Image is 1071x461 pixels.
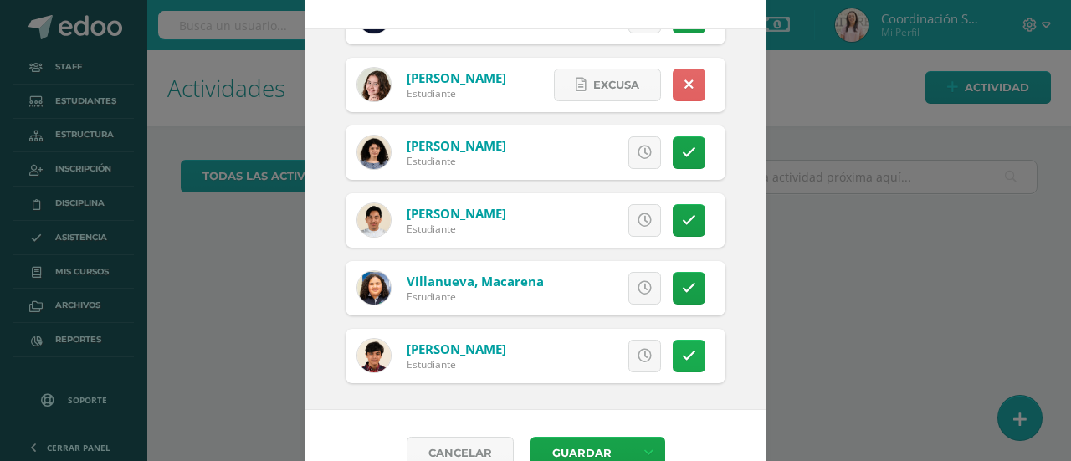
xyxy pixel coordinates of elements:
[593,69,639,100] span: Excusa
[357,136,391,169] img: 7ba88cfcd38d52aecdbf7e71b44c8eb6.png
[407,273,544,289] a: Villanueva, Macarena
[357,271,391,305] img: 681a829b2aa39943bf4d868f49118cc0.png
[357,339,391,372] img: 5392fa4d78d4dee731db74f3df6b5d02.png
[407,289,544,304] div: Estudiante
[407,154,506,168] div: Estudiante
[407,205,506,222] a: [PERSON_NAME]
[407,69,506,86] a: [PERSON_NAME]
[407,222,506,236] div: Estudiante
[357,203,391,237] img: 69366ac9ecd9f041895e10e297f436a8.png
[554,69,661,101] a: Excusa
[407,137,506,154] a: [PERSON_NAME]
[357,68,391,101] img: 75adf1b3af8da7c9d9743fe609550bd8.png
[407,357,506,371] div: Estudiante
[407,86,506,100] div: Estudiante
[407,341,506,357] a: [PERSON_NAME]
